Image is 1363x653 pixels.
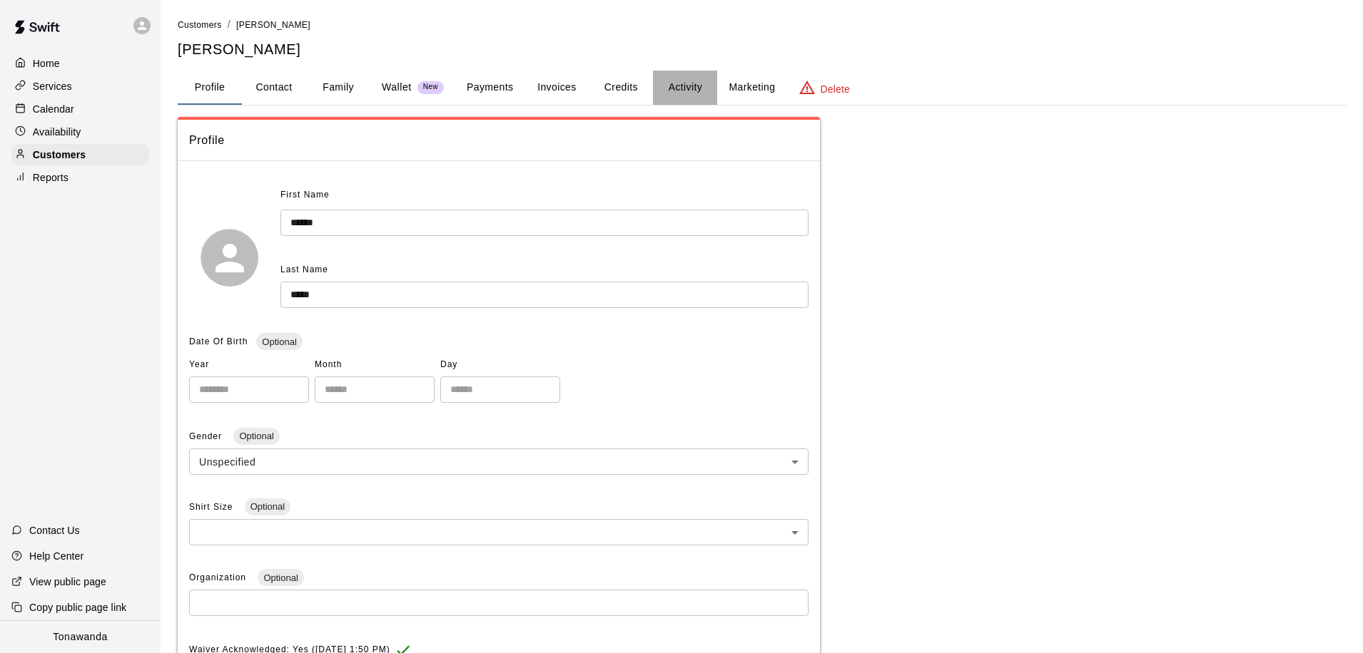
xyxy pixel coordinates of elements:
[233,431,279,441] span: Optional
[11,167,149,188] a: Reports
[29,600,126,615] p: Copy public page link
[11,76,149,97] a: Services
[11,144,149,165] a: Customers
[525,71,589,105] button: Invoices
[33,170,69,185] p: Reports
[189,336,248,346] span: Date Of Birth
[189,354,309,376] span: Year
[455,71,525,105] button: Payments
[29,575,106,589] p: View public page
[189,131,809,150] span: Profile
[29,523,80,538] p: Contact Us
[29,549,83,563] p: Help Center
[228,17,230,32] li: /
[11,121,149,143] a: Availability
[33,56,60,71] p: Home
[589,71,653,105] button: Credits
[178,71,1346,105] div: basic tabs example
[245,501,290,512] span: Optional
[33,102,74,116] p: Calendar
[256,336,302,347] span: Optional
[189,448,809,475] div: Unspecified
[306,71,370,105] button: Family
[189,431,225,441] span: Gender
[258,572,303,583] span: Optional
[53,629,108,644] p: Tonawanda
[280,184,330,207] span: First Name
[242,71,306,105] button: Contact
[653,71,717,105] button: Activity
[189,572,249,582] span: Organization
[11,53,149,74] a: Home
[315,354,435,376] span: Month
[11,98,149,120] a: Calendar
[280,264,328,274] span: Last Name
[417,83,444,92] span: New
[33,148,86,162] p: Customers
[178,19,222,30] a: Customers
[178,40,1346,59] h5: [PERSON_NAME]
[33,79,72,93] p: Services
[821,82,850,96] p: Delete
[382,80,412,95] p: Wallet
[717,71,786,105] button: Marketing
[236,20,310,30] span: [PERSON_NAME]
[178,71,242,105] button: Profile
[178,20,222,30] span: Customers
[178,17,1346,33] nav: breadcrumb
[189,502,236,512] span: Shirt Size
[440,354,560,376] span: Day
[33,125,81,139] p: Availability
